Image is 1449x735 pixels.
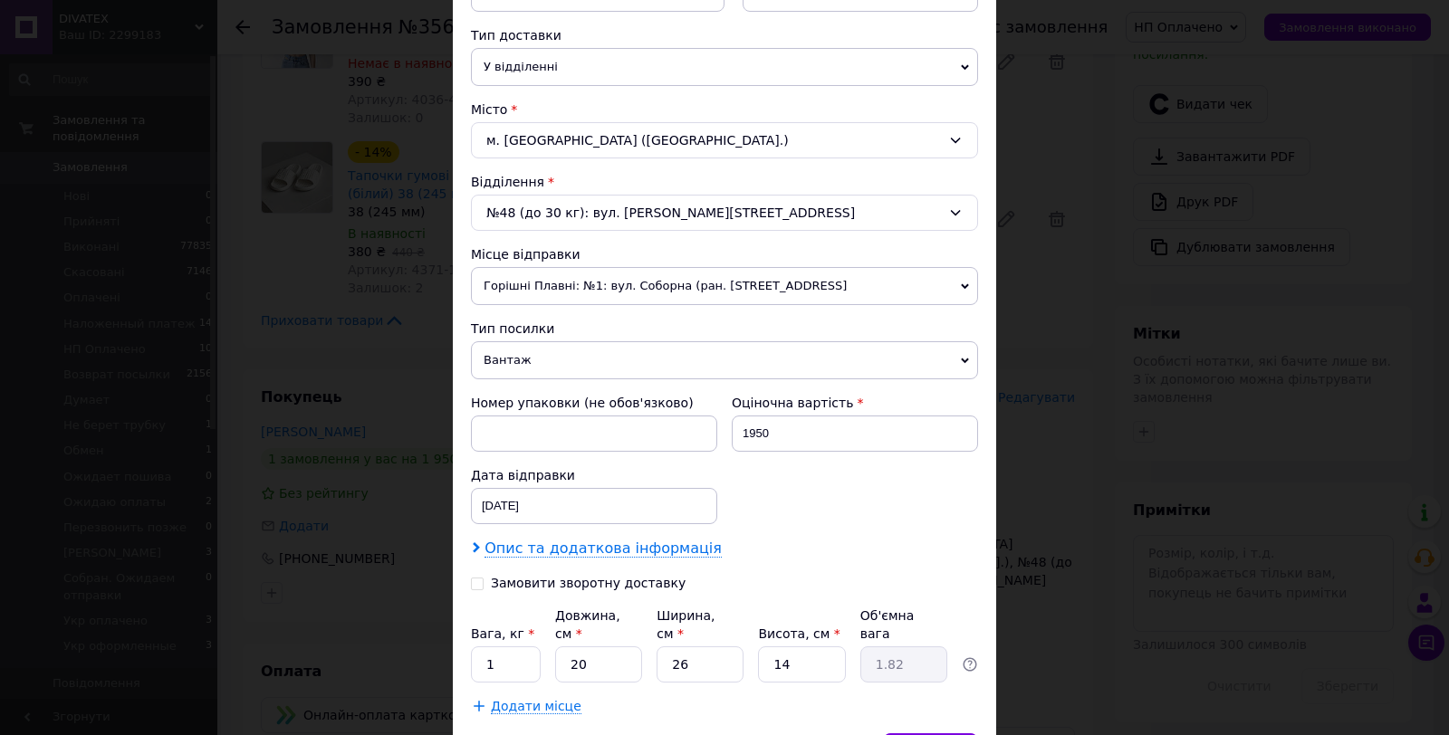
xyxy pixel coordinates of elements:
[471,247,581,262] span: Місце відправки
[732,394,978,412] div: Оціночна вартість
[471,267,978,305] span: Горішні Плавні: №1: вул. Соборна (ран. [STREET_ADDRESS]
[471,466,717,484] div: Дата відправки
[471,394,717,412] div: Номер упаковки (не обов'язково)
[860,606,947,643] div: Об'ємна вага
[471,321,554,336] span: Тип посилки
[471,195,978,231] div: №48 (до 30 кг): вул. [PERSON_NAME][STREET_ADDRESS]
[471,100,978,119] div: Місто
[758,626,840,641] label: Висота, см
[485,539,722,558] span: Опис та додаткова інформація
[471,341,978,379] span: Вантаж
[555,608,620,641] label: Довжина, см
[657,608,715,641] label: Ширина, см
[471,48,978,86] span: У відділенні
[471,173,978,191] div: Відділення
[471,122,978,158] div: м. [GEOGRAPHIC_DATA] ([GEOGRAPHIC_DATA].)
[471,626,534,641] label: Вага, кг
[491,699,581,714] span: Додати місце
[491,576,686,591] div: Замовити зворотну доставку
[471,28,561,43] span: Тип доставки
